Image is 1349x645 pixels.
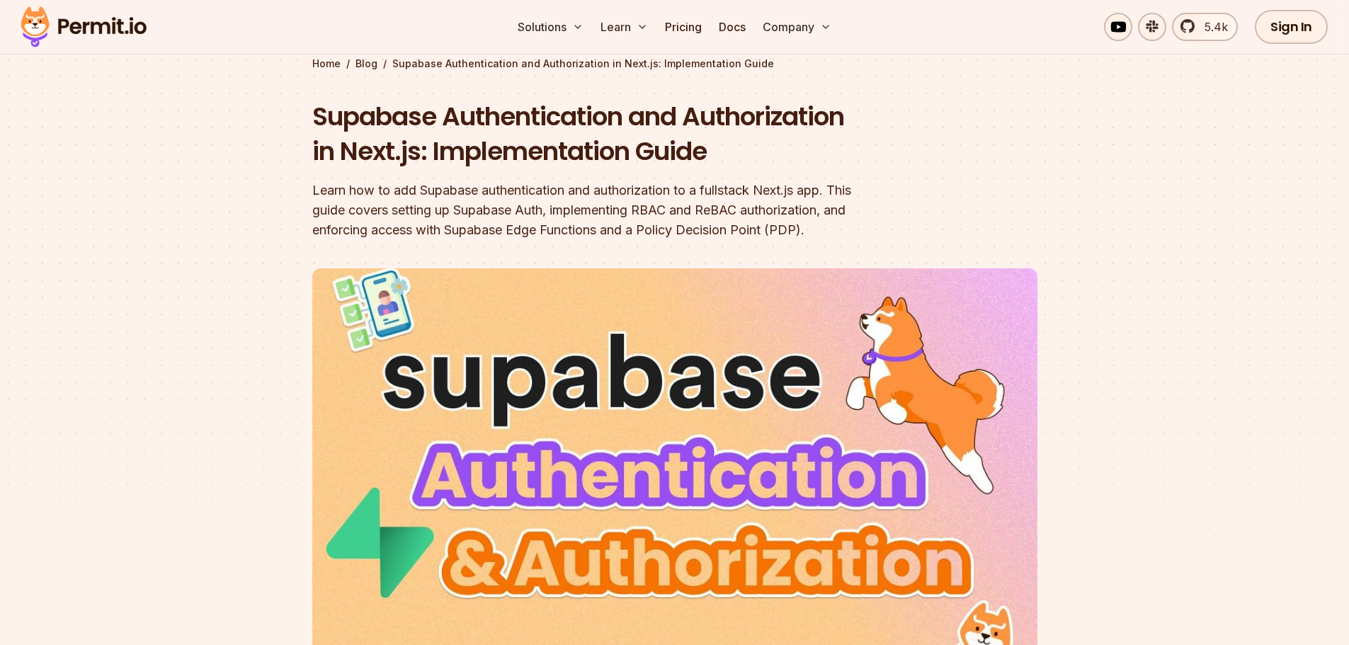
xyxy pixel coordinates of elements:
div: Learn how to add Supabase authentication and authorization to a fullstack Next.js app. This guide... [312,181,856,240]
button: Company [757,13,837,41]
a: Sign In [1255,10,1328,44]
span: 5.4k [1196,18,1228,35]
a: Pricing [659,13,707,41]
button: Learn [595,13,654,41]
img: Permit logo [14,3,153,51]
h1: Supabase Authentication and Authorization in Next.js: Implementation Guide [312,99,856,169]
button: Solutions [512,13,589,41]
a: Docs [713,13,751,41]
div: / / [312,57,1037,71]
a: Blog [355,57,377,71]
a: 5.4k [1172,13,1238,41]
a: Home [312,57,341,71]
